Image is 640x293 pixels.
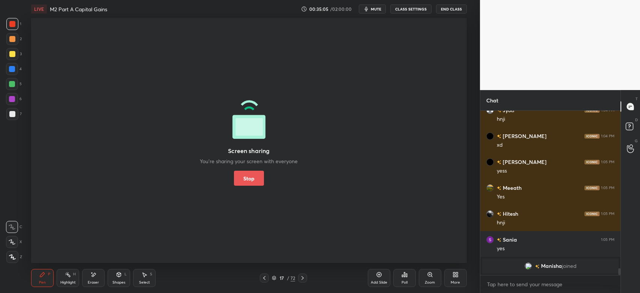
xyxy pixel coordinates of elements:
[150,272,152,276] div: S
[601,186,615,190] div: 1:05 PM
[287,276,289,280] div: /
[402,281,408,284] div: Poll
[501,236,517,243] h6: Sania
[486,210,494,218] img: 981c3d78cc69435fbb46153ab4220aa1.jpg
[39,281,46,284] div: Pen
[497,245,615,252] div: yes
[50,6,107,13] h4: M2 Part A Capital Gains
[585,160,600,164] img: iconic-dark.1390631f.png
[601,134,615,138] div: 1:04 PM
[6,251,22,263] div: Z
[6,18,21,30] div: 1
[486,184,494,192] img: b537c7b5524d4107a53ab31f909b35fa.jpg
[291,275,295,281] div: 72
[501,158,547,166] h6: [PERSON_NAME]
[601,212,615,216] div: 1:05 PM
[636,96,638,102] p: T
[585,134,600,138] img: iconic-dark.1390631f.png
[486,132,494,140] img: 62926b773acf452eba01c796c3415993.jpg
[124,272,127,276] div: L
[112,281,125,284] div: Shapes
[371,281,387,284] div: Add Slide
[228,147,270,155] div: Screen sharing
[635,138,638,144] p: G
[451,281,460,284] div: More
[497,167,615,175] div: yess
[497,108,501,113] img: no-rating-badge.077c3623.svg
[88,281,99,284] div: Eraser
[535,264,540,269] img: no-rating-badge.077c3623.svg
[601,237,615,242] div: 1:05 PM
[139,281,150,284] div: Select
[497,186,501,190] img: no-rating-badge.077c3623.svg
[562,263,577,269] span: joined
[486,158,494,166] img: 62926b773acf452eba01c796c3415993.jpg
[497,193,615,201] div: Yes
[425,281,435,284] div: Zoom
[497,219,615,227] div: hnji
[497,160,501,164] img: no-rating-badge.077c3623.svg
[390,5,432,14] button: CLASS SETTINGS
[436,5,467,14] button: End Class
[486,236,494,243] img: 3
[585,212,600,216] img: iconic-dark.1390631f.png
[232,95,265,139] img: screenShared.a0308f9c.svg
[6,221,22,233] div: C
[278,276,285,280] div: 17
[501,184,522,192] h6: Meeath
[60,281,76,284] div: Highlight
[6,48,22,60] div: 3
[6,93,22,105] div: 6
[73,272,76,276] div: H
[497,212,501,216] img: no-rating-badge.077c3623.svg
[635,117,638,123] p: D
[497,134,501,138] img: no-rating-badge.077c3623.svg
[200,158,298,165] div: You’re sharing your screen with everyone
[6,63,22,75] div: 4
[480,90,504,110] p: Chat
[525,262,532,270] img: 3
[48,272,50,276] div: P
[497,141,615,149] div: xd
[480,111,621,275] div: grid
[6,78,22,90] div: 5
[371,6,381,12] span: mute
[6,33,22,45] div: 2
[234,171,264,186] button: Stop
[585,186,600,190] img: iconic-dark.1390631f.png
[501,132,547,140] h6: [PERSON_NAME]
[601,160,615,164] div: 1:05 PM
[497,238,501,242] img: no-rating-badge.077c3623.svg
[6,108,22,120] div: 7
[497,116,615,123] div: hnji
[31,5,47,14] div: LIVE
[6,236,22,248] div: X
[359,5,386,14] button: mute
[501,210,518,218] h6: Hitesh
[541,263,562,269] span: Manisha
